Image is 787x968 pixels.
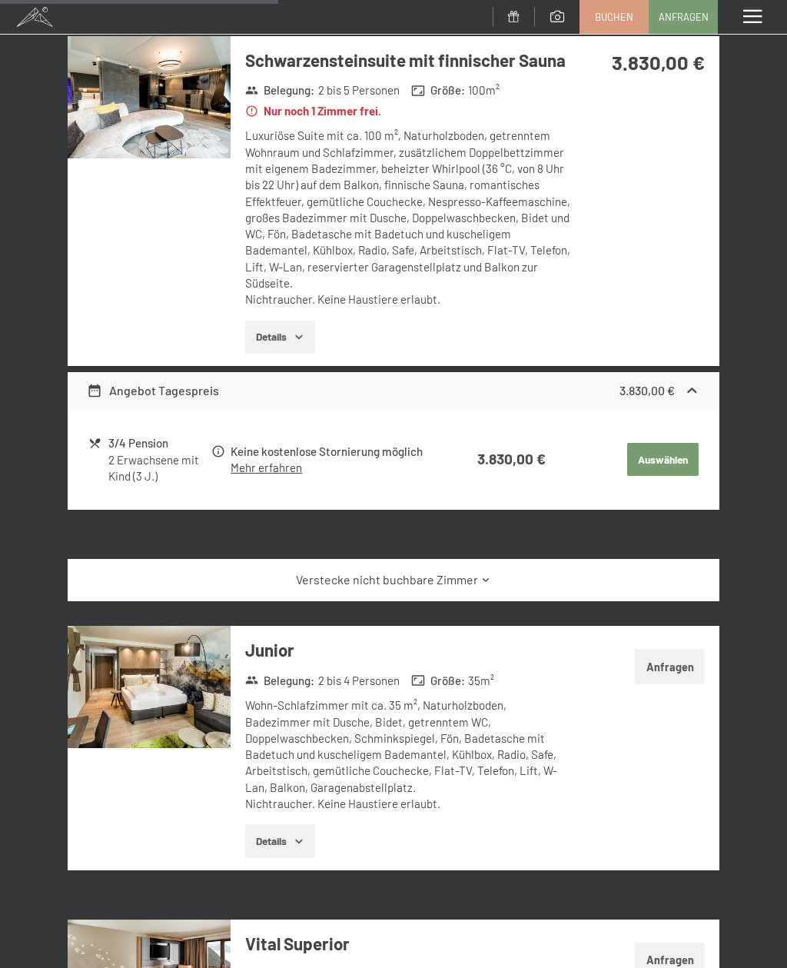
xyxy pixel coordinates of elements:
[108,434,210,452] div: 3/4 Pension
[245,824,315,858] button: Details
[649,1,717,33] a: Anfragen
[659,10,709,24] span: Anfragen
[87,381,219,400] div: Angebot Tagespreis
[411,673,465,689] strong: Größe :
[318,673,400,689] span: 2 bis 4 Personen
[245,128,573,308] div: Luxuriöse Suite mit ca. 100 m², Naturholzboden, getrenntem Wohnraum und Schlafzimmer, zusätzliche...
[245,697,573,812] div: Wohn-Schlafzimmer mit ca. 35 m², Naturholzboden, Badezimmer mit Dusche, Bidet, getrenntem WC, Dop...
[468,673,494,689] span: 35 m²
[231,461,302,474] a: Mehr erfahren
[612,50,705,74] strong: 3.830,00 €
[245,103,382,119] strong: Nur noch 1 Zimmer frei.
[245,82,315,98] strong: Belegung :
[231,443,453,461] div: Keine kostenlose Stornierung möglich
[411,82,465,98] strong: Größe :
[245,321,315,354] button: Details
[68,372,719,409] div: Angebot Tagespreis3.830,00 €
[468,82,500,98] span: 100 m²
[68,626,231,748] img: mss_renderimg.php
[477,450,546,467] strong: 3.830,00 €
[68,36,231,158] img: mss_renderimg.php
[635,649,705,684] button: Anfragen
[318,82,400,98] span: 2 bis 5 Personen
[619,383,675,398] strong: 3.830,00 €
[108,452,210,485] div: 2 Erwachsene mit Kind (3 J.)
[595,10,633,24] span: Buchen
[245,932,573,956] h3: Vital Superior
[87,571,699,588] a: Verstecke nicht buchbare Zimmer
[245,48,573,72] h3: Schwarzensteinsuite mit finnischer Sauna
[580,1,648,33] a: Buchen
[245,673,315,689] strong: Belegung :
[627,443,698,477] button: Auswählen
[245,638,573,662] h3: Junior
